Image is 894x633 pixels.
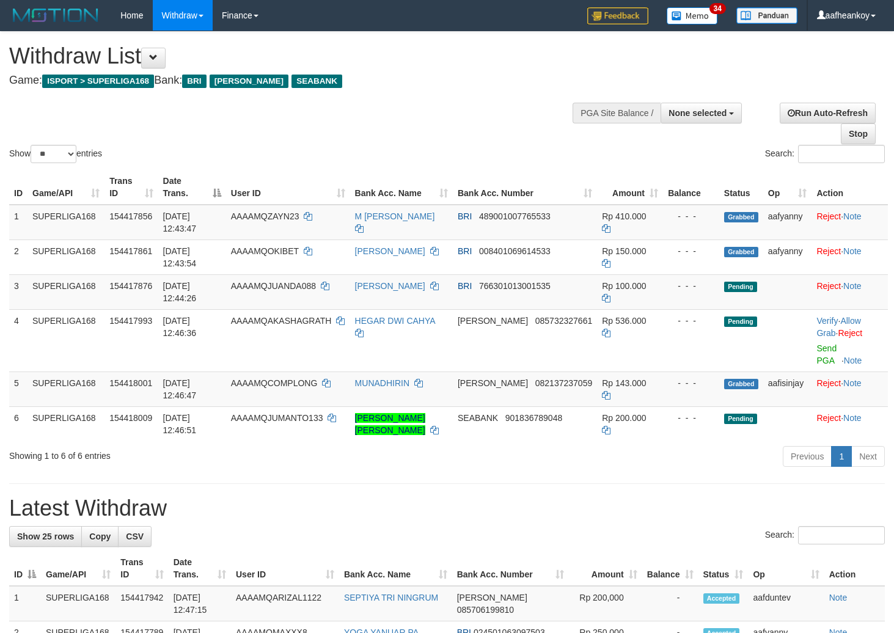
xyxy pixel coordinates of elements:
h1: Latest Withdraw [9,496,885,521]
span: AAAAMQCOMPLONG [231,378,318,388]
span: Copy 085706199810 to clipboard [457,605,514,615]
a: Verify [816,316,838,326]
div: - - - [668,412,714,424]
span: AAAAMQZAYN23 [231,211,299,221]
span: Pending [724,414,757,424]
span: SEABANK [291,75,342,88]
td: · [812,205,888,240]
a: Previous [783,446,832,467]
th: Amount: activate to sort column ascending [569,551,642,586]
span: AAAAMQJUANDA088 [231,281,316,291]
div: PGA Site Balance / [573,103,661,123]
th: Balance [663,170,719,205]
td: SUPERLIGA168 [27,274,104,309]
td: SUPERLIGA168 [27,406,104,441]
span: Pending [724,282,757,292]
a: Reject [816,378,841,388]
th: Status: activate to sort column ascending [698,551,749,586]
td: 1 [9,586,41,621]
span: BRI [458,281,472,291]
span: Grabbed [724,212,758,222]
span: [DATE] 12:46:47 [163,378,197,400]
span: 154417861 [109,246,152,256]
span: [DATE] 12:46:36 [163,316,197,338]
span: Rp 100.000 [602,281,646,291]
td: SUPERLIGA168 [27,240,104,274]
th: User ID: activate to sort column ascending [226,170,350,205]
a: Stop [841,123,876,144]
th: Op: activate to sort column ascending [748,551,824,586]
label: Search: [765,145,885,163]
span: AAAAMQJUMANTO133 [231,413,323,423]
a: Note [843,281,862,291]
a: CSV [118,526,152,547]
a: Reject [838,328,862,338]
label: Show entries [9,145,102,163]
span: 34 [709,3,726,14]
span: Rp 536.000 [602,316,646,326]
span: Copy [89,532,111,541]
td: 1 [9,205,27,240]
span: None selected [669,108,727,118]
a: Note [843,378,862,388]
th: Action [812,170,888,205]
button: None selected [661,103,742,123]
a: Next [851,446,885,467]
a: Run Auto-Refresh [780,103,876,123]
td: aafyanny [763,205,812,240]
a: Reject [816,413,841,423]
div: - - - [668,210,714,222]
th: Op: activate to sort column ascending [763,170,812,205]
span: 154417993 [109,316,152,326]
span: BRI [458,211,472,221]
span: Grabbed [724,379,758,389]
a: Show 25 rows [9,526,82,547]
td: 2 [9,240,27,274]
span: [PERSON_NAME] [458,378,528,388]
td: 3 [9,274,27,309]
span: [DATE] 12:43:47 [163,211,197,233]
a: Reject [816,211,841,221]
span: AAAAMQOKIBET [231,246,299,256]
th: Balance: activate to sort column ascending [642,551,698,586]
span: Copy 766301013001535 to clipboard [479,281,551,291]
a: Allow Grab [816,316,860,338]
span: Copy 082137237059 to clipboard [535,378,592,388]
th: Game/API: activate to sort column ascending [27,170,104,205]
span: Rp 143.000 [602,378,646,388]
td: aafduntev [748,586,824,621]
td: · [812,274,888,309]
span: [DATE] 12:44:26 [163,281,197,303]
th: User ID: activate to sort column ascending [231,551,339,586]
td: 4 [9,309,27,371]
span: CSV [126,532,144,541]
a: M [PERSON_NAME] [355,211,435,221]
input: Search: [798,526,885,544]
th: Bank Acc. Number: activate to sort column ascending [453,170,597,205]
td: aafyanny [763,240,812,274]
td: Rp 200,000 [569,586,642,621]
h1: Withdraw List [9,44,584,68]
th: Game/API: activate to sort column ascending [41,551,115,586]
th: Bank Acc. Number: activate to sort column ascending [452,551,570,586]
td: · [812,406,888,441]
span: ISPORT > SUPERLIGA168 [42,75,154,88]
td: AAAAMQARIZAL1122 [231,586,339,621]
th: Trans ID: activate to sort column ascending [115,551,168,586]
a: Send PGA [816,343,837,365]
td: SUPERLIGA168 [27,371,104,406]
th: Bank Acc. Name: activate to sort column ascending [350,170,453,205]
div: - - - [668,377,714,389]
td: 6 [9,406,27,441]
div: Showing 1 to 6 of 6 entries [9,445,364,462]
select: Showentries [31,145,76,163]
span: Copy 008401069614533 to clipboard [479,246,551,256]
h4: Game: Bank: [9,75,584,87]
th: Action [824,551,885,586]
th: Date Trans.: activate to sort column ascending [169,551,231,586]
span: AAAAMQAKASHAGRATH [231,316,332,326]
label: Search: [765,526,885,544]
a: Reject [816,281,841,291]
div: - - - [668,245,714,257]
th: Status [719,170,763,205]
